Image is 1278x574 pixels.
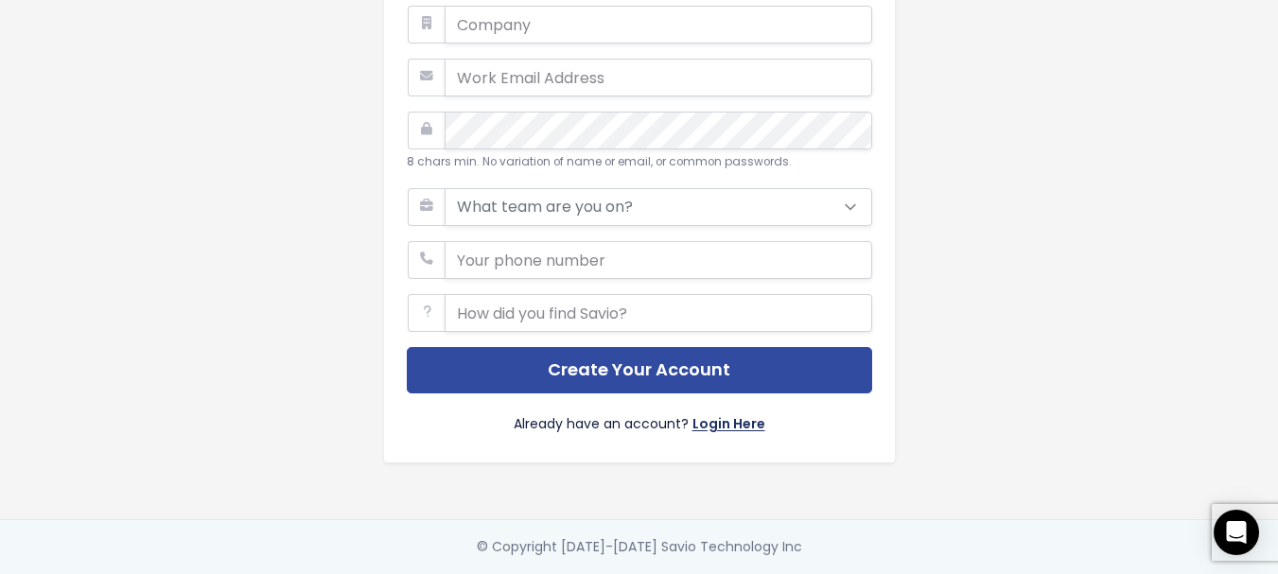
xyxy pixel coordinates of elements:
input: Your phone number [445,241,872,279]
div: Already have an account? [407,393,872,440]
a: Login Here [692,412,765,440]
button: Create Your Account [407,347,872,393]
div: Open Intercom Messenger [1214,510,1259,555]
input: How did you find Savio? [445,294,872,332]
small: 8 chars min. No variation of name or email, or common passwords. [407,154,792,169]
input: Work Email Address [445,59,872,96]
div: © Copyright [DATE]-[DATE] Savio Technology Inc [477,535,802,559]
input: Company [445,6,872,43]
